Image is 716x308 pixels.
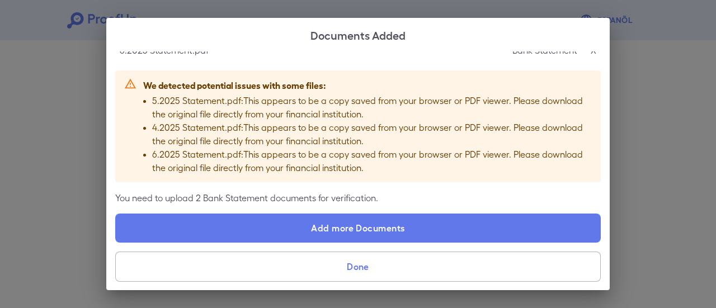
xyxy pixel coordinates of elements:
p: We detected potential issues with some files: [143,78,592,92]
button: Done [115,252,601,282]
label: Add more Documents [115,214,601,243]
p: 4.2025 Statement.pdf : This appears to be a copy saved from your browser or PDF viewer. Please do... [152,121,592,148]
p: 5.2025 Statement.pdf : This appears to be a copy saved from your browser or PDF viewer. Please do... [152,94,592,121]
h2: Documents Added [106,18,610,51]
p: You need to upload 2 Bank Statement documents for verification. [115,191,601,205]
p: 6.2025 Statement.pdf : This appears to be a copy saved from your browser or PDF viewer. Please do... [152,148,592,174]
